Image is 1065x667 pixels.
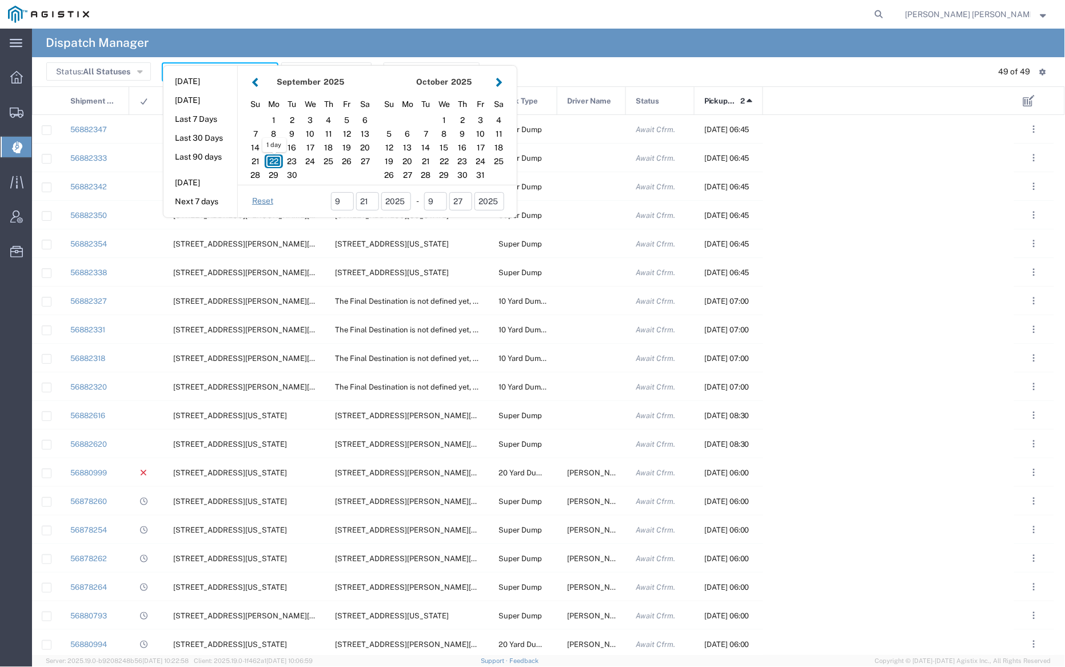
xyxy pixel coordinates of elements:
[173,268,349,277] span: 910 Howell Mountain Rd, Angwin, California, United States
[498,87,538,116] span: Truck Type
[163,110,237,128] button: Last 7 Days
[453,127,472,141] div: 9
[490,141,508,154] div: 18
[1026,264,1042,280] button: ...
[380,127,398,141] div: 5
[1033,122,1035,136] span: . . .
[498,497,542,506] span: Super Dump
[70,554,107,563] a: 56878262
[265,168,283,182] div: 29
[398,168,417,182] div: 27
[46,62,151,81] button: Status:All Statuses
[335,612,449,620] span: 99 Main St, Daly City, California, 94014, United States
[424,192,447,211] input: mm
[335,497,510,506] span: 1601 Dixon Landing Rd, Milpitas, California, 95035, United States
[435,127,453,141] div: 8
[1033,523,1035,537] span: . . .
[338,113,356,127] div: 5
[509,657,539,664] a: Feedback
[246,127,265,141] div: 7
[453,96,472,113] div: Thursday
[498,526,542,534] span: Super Dump
[398,141,417,154] div: 13
[704,125,749,134] span: 09/23/2025, 06:45
[356,141,374,154] div: 20
[173,325,349,334] span: 910 Howell Mountain Rd, Angwin, California, United States
[70,526,107,534] a: 56878254
[265,141,283,154] div: 15
[252,196,273,207] a: Reset
[70,383,107,391] a: 56882320
[380,96,398,113] div: Sunday
[173,297,349,305] span: 910 Howell Mountain Rd, Angwin, California, United States
[338,127,356,141] div: 12
[498,297,567,305] span: 10 Yard Dump Truck
[70,325,105,334] a: 56882331
[453,141,472,154] div: 16
[173,612,349,620] span: 480 Amador St Pier 92, San Francisco, California, 94124, United States
[636,526,675,534] span: Await Cfrm.
[498,383,567,391] span: 10 Yard Dump Truck
[398,127,417,141] div: 6
[875,656,1051,666] span: Copyright © [DATE]-[DATE] Agistix Inc., All Rights Reserved
[381,192,411,211] input: yyyy
[70,268,107,277] a: 56882338
[435,96,453,113] div: Wednesday
[472,154,490,168] div: 24
[567,469,629,477] span: Anthony Andrews
[70,297,107,305] a: 56882327
[704,182,749,191] span: 09/23/2025, 06:45
[453,168,472,182] div: 30
[246,141,265,154] div: 14
[335,469,510,477] span: 901 Bailey Rd, Pittsburg, California, 94565, United States
[356,127,374,141] div: 13
[472,168,490,182] div: 31
[1026,293,1042,309] button: ...
[453,113,472,127] div: 2
[163,193,237,211] button: Next 7 days
[636,325,675,334] span: Await Cfrm.
[266,657,313,664] span: [DATE] 10:06:59
[246,168,265,182] div: 28
[449,192,472,211] input: dd
[704,354,749,363] span: 09/23/2025, 07:00
[320,96,338,113] div: Thursday
[498,640,569,649] span: 20 Yard Dump Truck
[498,583,542,591] span: Super Dump
[636,268,675,277] span: Await Cfrm.
[1033,551,1035,565] span: . . .
[417,127,435,141] div: 7
[246,96,265,113] div: Sunday
[46,657,189,664] span: Server: 2025.19.0-b9208248b56
[498,354,567,363] span: 10 Yard Dump Truck
[1033,151,1035,165] span: . . .
[567,612,629,620] span: Sunny Mann
[1026,407,1042,423] button: ...
[283,154,301,168] div: 23
[498,554,542,563] span: Super Dump
[83,67,130,76] span: All Statuses
[704,497,749,506] span: 09/22/2025, 06:00
[173,497,287,506] span: 308 Stockton Ave, San Jose, California, 95126, United States
[567,583,629,591] span: Manbir Singh
[472,113,490,127] div: 3
[163,148,237,166] button: Last 90 days
[70,125,107,134] a: 56882347
[498,469,569,477] span: 20 Yard Dump Truck
[70,411,105,420] a: 56882616
[70,182,107,191] a: 56882342
[704,211,749,220] span: 09/23/2025, 06:45
[498,325,567,334] span: 10 Yard Dump Truck
[356,154,374,168] div: 27
[1026,236,1042,252] button: ...
[906,8,1031,21] span: Kayte Bray Dogali
[636,554,675,563] span: Await Cfrm.
[335,240,449,248] span: 6426 Hay Rd, Vacaville, California, 95687, United States
[636,297,675,305] span: Await Cfrm.
[301,127,320,141] div: 10
[1026,493,1042,509] button: ...
[1033,466,1035,479] span: . . .
[636,440,675,448] span: Await Cfrm.
[283,96,301,113] div: Tuesday
[335,526,510,534] span: 1601 Dixon Landing Rd, Milpitas, California, 95035, United States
